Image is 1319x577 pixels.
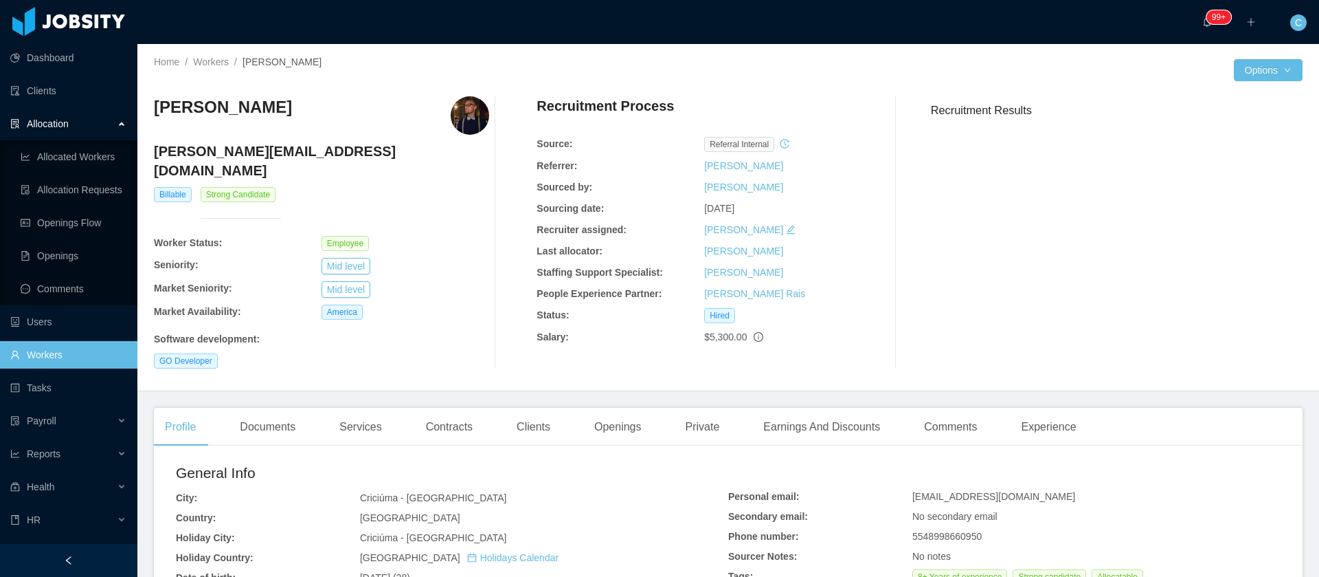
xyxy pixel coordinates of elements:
span: Criciúma - [GEOGRAPHIC_DATA] [360,532,506,543]
a: icon: robotUsers [10,308,126,336]
b: Personal email: [728,491,800,502]
span: HR [27,514,41,525]
span: [GEOGRAPHIC_DATA] [360,512,460,523]
a: [PERSON_NAME] [704,160,783,171]
span: Employee [322,236,369,251]
i: icon: calendar [467,553,477,563]
a: icon: line-chartAllocated Workers [21,143,126,171]
div: Earnings And Discounts [752,408,891,446]
b: Holiday City: [176,532,235,543]
div: Private [675,408,731,446]
span: No notes [912,551,951,562]
a: icon: file-textOpenings [21,242,126,270]
span: / [185,56,188,67]
span: Payroll [27,415,56,426]
h4: [PERSON_NAME][EMAIL_ADDRESS][DOMAIN_NAME] [154,142,489,180]
a: icon: userWorkers [10,341,126,369]
span: [PERSON_NAME] [243,56,322,67]
span: / [234,56,237,67]
span: Allocation [27,118,69,129]
span: [EMAIL_ADDRESS][DOMAIN_NAME] [912,491,1075,502]
sup: 198 [1206,10,1231,24]
span: 5548998660950 [912,531,982,542]
span: GO Developer [154,353,218,369]
a: icon: file-doneAllocation Requests [21,176,126,204]
i: icon: bell [1202,17,1212,27]
b: City: [176,492,197,503]
a: [PERSON_NAME] [704,267,783,278]
i: icon: book [10,515,20,525]
b: Software development : [154,334,260,345]
span: America [322,305,363,320]
a: Workers [193,56,229,67]
b: Holiday Country: [176,552,253,563]
div: Comments [913,408,988,446]
span: $5,300.00 [704,331,747,342]
b: Market Availability: [154,306,241,317]
div: Profile [154,408,207,446]
b: Worker Status: [154,237,222,248]
div: Documents [229,408,306,446]
span: [GEOGRAPHIC_DATA] [360,552,559,563]
img: 68061102-e3cf-432c-acc4-cff4a851705a_67ae1c2da19b4-400w.png [451,96,489,135]
b: Recruiter assigned: [537,224,627,235]
a: icon: profileTasks [10,374,126,402]
a: [PERSON_NAME] [704,246,783,257]
a: icon: calendarHolidays Calendar [467,552,559,563]
i: icon: medicine-box [10,482,20,492]
span: Billable [154,187,192,202]
a: icon: idcardOpenings Flow [21,209,126,237]
a: [PERSON_NAME] [704,182,783,193]
div: Experience [1011,408,1087,446]
span: C [1295,14,1302,31]
a: [PERSON_NAME] Rais [704,288,805,299]
i: icon: edit [786,225,796,235]
button: Mid level [322,258,370,274]
i: icon: file-protect [10,416,20,426]
button: Optionsicon: down [1234,59,1303,81]
span: No secondary email [912,511,997,522]
a: icon: messageComments [21,275,126,303]
b: Source: [537,138,572,149]
a: Home [154,56,179,67]
h3: [PERSON_NAME] [154,96,292,118]
i: icon: line-chart [10,449,20,459]
h4: Recruitment Process [537,96,674,116]
b: People Experience Partner: [537,288,662,299]
i: icon: plus [1246,17,1256,27]
a: icon: pie-chartDashboard [10,44,126,72]
b: Sourcer Notes: [728,551,797,562]
i: icon: solution [10,119,20,129]
a: icon: auditClients [10,77,126,105]
span: Health [27,481,54,492]
b: Market Seniority: [154,283,232,294]
b: Seniority: [154,259,199,270]
span: Referral internal [704,137,774,152]
div: Openings [583,408,653,446]
h2: General Info [176,462,728,484]
b: Salary: [537,331,569,342]
b: Secondary email: [728,511,808,522]
button: Mid level [322,281,370,298]
b: Status: [537,309,569,320]
span: info-circle [754,332,763,342]
span: [DATE] [704,203,734,214]
span: Strong Candidate [201,187,275,202]
b: Country: [176,512,216,523]
div: Contracts [415,408,484,446]
h3: Recruitment Results [931,102,1303,119]
div: Clients [506,408,561,446]
b: Sourced by: [537,182,592,193]
b: Referrer: [537,160,577,171]
b: Sourcing date: [537,203,604,214]
b: Staffing Support Specialist: [537,267,663,278]
span: Reports [27,448,60,459]
b: Last allocator: [537,246,602,257]
span: Criciúma - [GEOGRAPHIC_DATA] [360,492,506,503]
span: Hired [704,308,735,323]
a: [PERSON_NAME] [704,224,783,235]
div: Services [328,408,392,446]
b: Phone number: [728,531,799,542]
i: icon: history [780,139,789,149]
